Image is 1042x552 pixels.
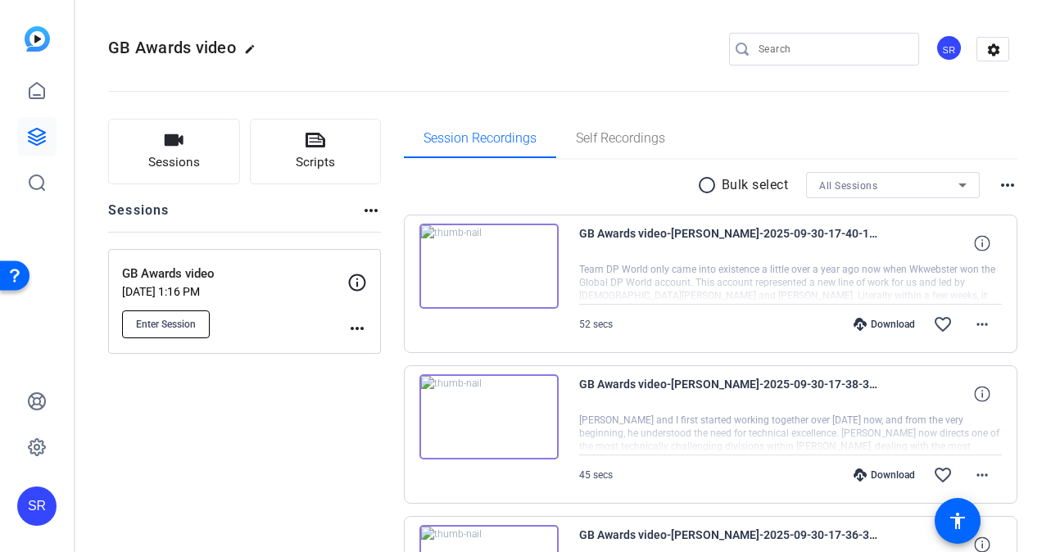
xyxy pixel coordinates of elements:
span: GB Awards video [108,38,236,57]
span: GB Awards video-[PERSON_NAME]-2025-09-30-17-38-35-312-0 [579,374,882,414]
span: All Sessions [819,180,877,192]
span: 52 secs [579,319,613,330]
mat-icon: edit [244,43,264,63]
span: Session Recordings [424,132,537,145]
div: Download [845,468,923,482]
span: Self Recordings [576,132,665,145]
input: Search [759,39,906,59]
img: thumb-nail [419,374,559,459]
span: Scripts [296,153,335,172]
button: Enter Session [122,310,210,338]
mat-icon: more_horiz [972,314,992,334]
span: Sessions [148,153,200,172]
div: SR [17,486,57,526]
mat-icon: more_horiz [972,465,992,485]
mat-icon: settings [977,38,1010,62]
mat-icon: more_horiz [361,201,381,220]
div: Download [845,318,923,331]
span: GB Awards video-[PERSON_NAME]-2025-09-30-17-40-19-426-0 [579,224,882,263]
mat-icon: accessibility [948,511,967,531]
button: Sessions [108,119,240,184]
p: [DATE] 1:16 PM [122,285,347,298]
span: Enter Session [136,318,196,331]
span: 45 secs [579,469,613,481]
h2: Sessions [108,201,170,232]
ngx-avatar: Stephanie Raven [936,34,964,63]
mat-icon: favorite_border [933,314,953,334]
div: SR [936,34,963,61]
button: Scripts [250,119,382,184]
img: blue-gradient.svg [25,26,50,52]
p: Bulk select [722,175,789,195]
img: thumb-nail [419,224,559,309]
mat-icon: favorite_border [933,465,953,485]
p: GB Awards video [122,265,347,283]
mat-icon: more_horiz [998,175,1017,195]
mat-icon: more_horiz [347,319,367,338]
mat-icon: radio_button_unchecked [697,175,722,195]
